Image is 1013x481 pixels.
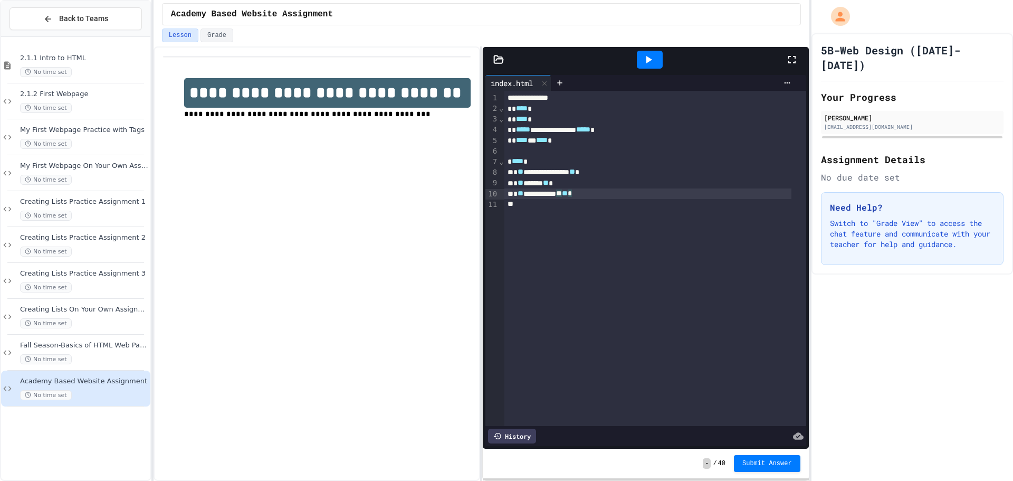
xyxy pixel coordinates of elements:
[820,4,853,29] div: My Account
[20,341,148,350] span: Fall Season-Basics of HTML Web Page Assignment
[20,103,72,113] span: No time set
[485,78,538,89] div: index.html
[821,152,1004,167] h2: Assignment Details
[485,178,499,188] div: 9
[485,114,499,125] div: 3
[821,43,1004,72] h1: 5B-Web Design ([DATE]-[DATE])
[485,75,551,91] div: index.html
[20,390,72,400] span: No time set
[734,455,800,472] button: Submit Answer
[20,377,148,386] span: Academy Based Website Assignment
[20,67,72,77] span: No time set
[20,197,148,206] span: Creating Lists Practice Assignment 1
[20,282,72,293] span: No time set
[20,305,148,314] span: Creating Lists On Your Own Assignment
[20,233,148,242] span: Creating Lists Practice Assignment 2
[488,429,536,444] div: History
[20,126,148,135] span: My First Webpage Practice with Tags
[485,189,499,200] div: 10
[485,125,499,135] div: 4
[9,7,142,30] button: Back to Teams
[830,201,995,214] h3: Need Help?
[485,167,499,178] div: 8
[821,171,1004,184] div: No due date set
[742,459,792,468] span: Submit Answer
[830,218,995,250] p: Switch to "Grade View" to access the chat feature and communicate with your teacher for help and ...
[20,54,148,63] span: 2.1.1 Intro to HTML
[718,459,725,468] span: 40
[485,200,499,210] div: 11
[499,104,504,112] span: Fold line
[703,458,711,469] span: -
[485,93,499,103] div: 1
[824,113,1000,122] div: [PERSON_NAME]
[20,354,72,364] span: No time set
[20,211,72,221] span: No time set
[20,269,148,278] span: Creating Lists Practice Assignment 3
[485,157,499,167] div: 7
[20,318,72,328] span: No time set
[20,247,72,257] span: No time set
[499,157,504,166] span: Fold line
[499,115,504,123] span: Fold line
[20,162,148,171] span: My First Webpage On Your Own Assignment
[20,175,72,185] span: No time set
[20,139,72,149] span: No time set
[162,29,198,42] button: Lesson
[200,29,233,42] button: Grade
[485,136,499,146] div: 5
[485,103,499,114] div: 2
[59,13,108,24] span: Back to Teams
[824,123,1000,131] div: [EMAIL_ADDRESS][DOMAIN_NAME]
[20,90,148,99] span: 2.1.2 First Webpage
[821,90,1004,105] h2: Your Progress
[171,8,333,21] span: Academy Based Website Assignment
[485,146,499,157] div: 6
[713,459,716,468] span: /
